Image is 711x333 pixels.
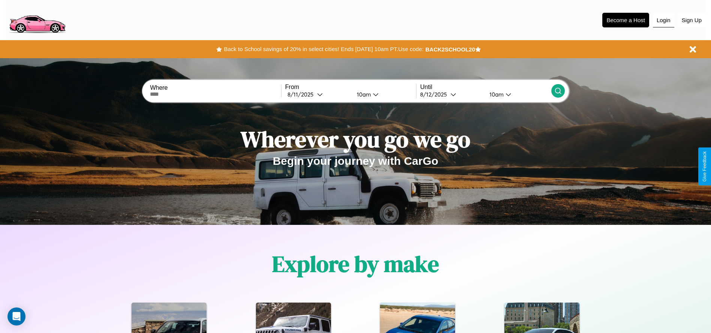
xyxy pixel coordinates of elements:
label: From [285,84,416,90]
button: Login [653,13,674,27]
div: 8 / 12 / 2025 [420,91,451,98]
h1: Explore by make [272,249,439,279]
div: 10am [486,91,506,98]
div: Open Intercom Messenger [7,307,25,325]
label: Until [420,84,551,90]
button: 10am [351,90,416,98]
button: 10am [483,90,551,98]
button: Back to School savings of 20% in select cities! Ends [DATE] 10am PT.Use code: [222,44,425,54]
button: Become a Host [602,13,649,27]
button: 8/11/2025 [285,90,351,98]
div: Give Feedback [702,151,707,182]
button: Sign Up [678,13,705,27]
div: 8 / 11 / 2025 [287,91,317,98]
label: Where [150,84,281,91]
b: BACK2SCHOOL20 [425,46,475,53]
img: logo [6,4,69,35]
div: 10am [353,91,373,98]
